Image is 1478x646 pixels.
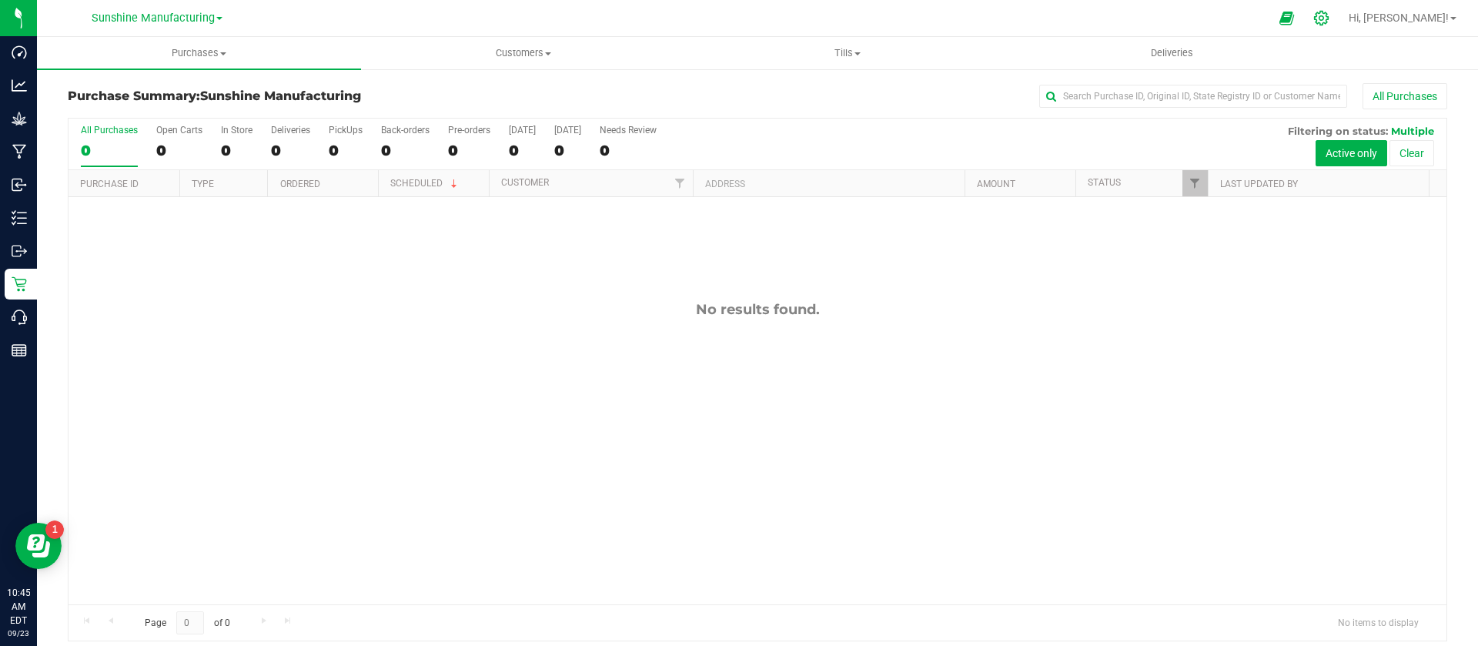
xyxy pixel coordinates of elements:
[37,46,361,60] span: Purchases
[1316,140,1387,166] button: Active only
[693,170,965,197] th: Address
[1088,177,1121,188] a: Status
[92,12,215,25] span: Sunshine Manufacturing
[390,178,460,189] a: Scheduled
[1220,179,1298,189] a: Last Updated By
[977,179,1015,189] a: Amount
[501,177,549,188] a: Customer
[1269,3,1304,33] span: Open Ecommerce Menu
[200,89,361,103] span: Sunshine Manufacturing
[381,142,430,159] div: 0
[12,243,27,259] inline-svg: Outbound
[1010,37,1334,69] a: Deliveries
[1182,170,1208,196] a: Filter
[12,78,27,93] inline-svg: Analytics
[12,144,27,159] inline-svg: Manufacturing
[221,142,252,159] div: 0
[271,142,310,159] div: 0
[381,125,430,136] div: Back-orders
[1326,611,1431,634] span: No items to display
[686,46,1008,60] span: Tills
[156,125,202,136] div: Open Carts
[12,210,27,226] inline-svg: Inventory
[12,343,27,358] inline-svg: Reports
[37,37,361,69] a: Purchases
[1349,12,1449,24] span: Hi, [PERSON_NAME]!
[362,46,684,60] span: Customers
[12,45,27,60] inline-svg: Dashboard
[81,125,138,136] div: All Purchases
[156,142,202,159] div: 0
[80,179,139,189] a: Purchase ID
[7,586,30,628] p: 10:45 AM EDT
[7,628,30,639] p: 09/23
[12,177,27,192] inline-svg: Inbound
[554,125,581,136] div: [DATE]
[448,125,490,136] div: Pre-orders
[12,310,27,325] inline-svg: Call Center
[1288,125,1388,137] span: Filtering on status:
[1391,125,1434,137] span: Multiple
[69,301,1446,318] div: No results found.
[685,37,1009,69] a: Tills
[1363,83,1447,109] button: All Purchases
[15,523,62,569] iframe: Resource center
[192,179,214,189] a: Type
[361,37,685,69] a: Customers
[448,142,490,159] div: 0
[1389,140,1434,166] button: Clear
[280,179,320,189] a: Ordered
[1039,85,1347,108] input: Search Purchase ID, Original ID, State Registry ID or Customer Name...
[132,611,242,635] span: Page of 0
[12,111,27,126] inline-svg: Grow
[45,520,64,539] iframe: Resource center unread badge
[1311,10,1333,26] div: Manage settings
[667,170,692,196] a: Filter
[12,276,27,292] inline-svg: Retail
[600,142,657,159] div: 0
[329,125,363,136] div: PickUps
[509,125,536,136] div: [DATE]
[221,125,252,136] div: In Store
[271,125,310,136] div: Deliveries
[1130,46,1214,60] span: Deliveries
[554,142,581,159] div: 0
[600,125,657,136] div: Needs Review
[81,142,138,159] div: 0
[68,89,527,103] h3: Purchase Summary:
[329,142,363,159] div: 0
[509,142,536,159] div: 0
